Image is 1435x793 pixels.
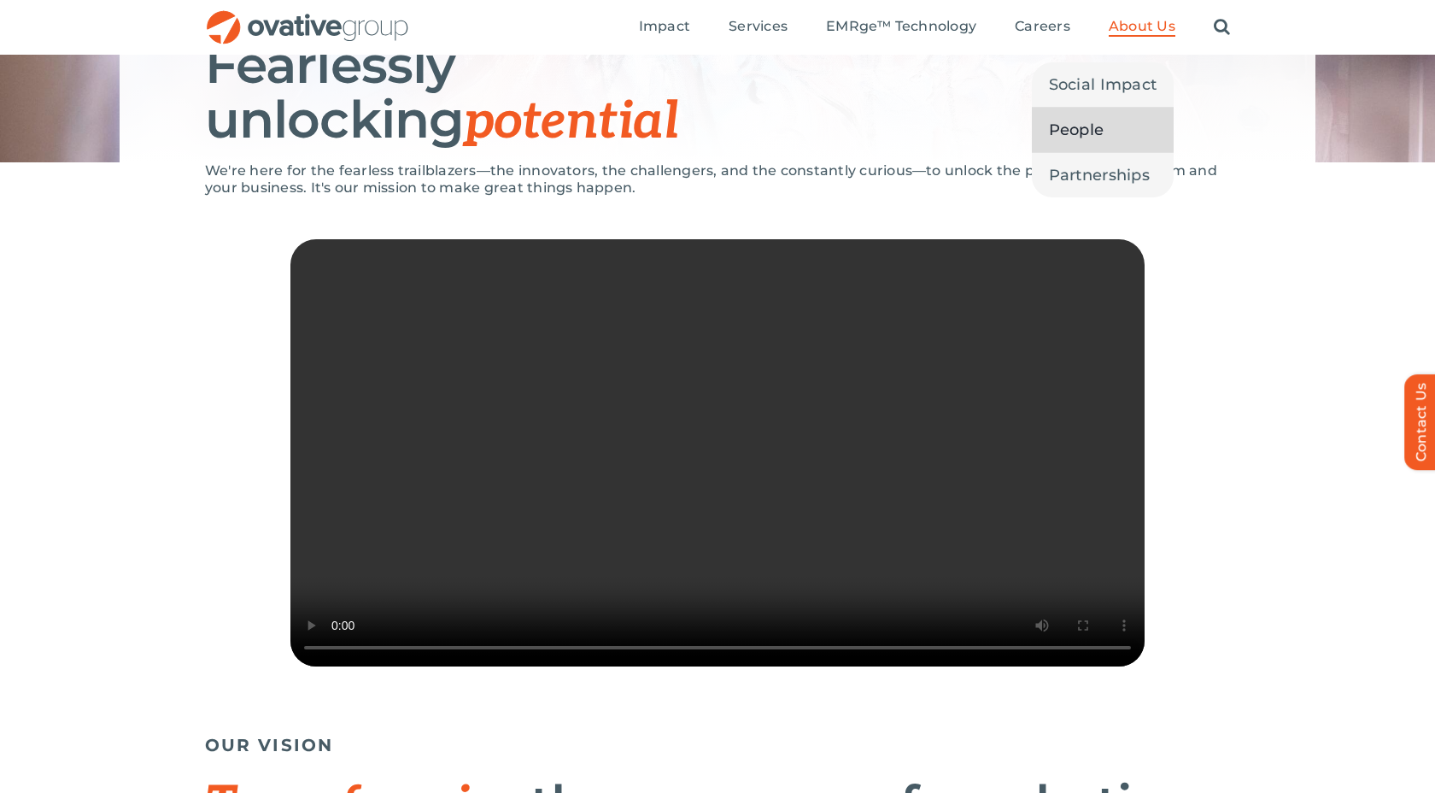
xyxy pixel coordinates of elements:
[729,18,788,37] a: Services
[464,91,678,153] span: potential
[826,18,976,37] a: EMRge™ Technology
[826,18,976,35] span: EMRge™ Technology
[639,18,690,37] a: Impact
[1109,18,1175,37] a: About Us
[290,239,1145,667] video: Sorry, your browser doesn't support embedded videos.
[639,18,690,35] span: Impact
[1049,163,1150,187] span: Partnerships
[1015,18,1070,35] span: Careers
[1032,153,1174,197] a: Partnerships
[1032,108,1174,152] a: People
[1214,18,1230,37] a: Search
[205,9,410,25] a: OG_Full_horizontal_RGB
[1049,118,1104,142] span: People
[1109,18,1175,35] span: About Us
[205,735,1230,755] h5: OUR VISION
[205,162,1230,197] p: We're here for the fearless trailblazers—the innovators, the challengers, and the constantly curi...
[205,38,1230,150] h1: Fearlessly unlocking
[1032,62,1174,107] a: Social Impact
[1049,73,1157,97] span: Social Impact
[1015,18,1070,37] a: Careers
[729,18,788,35] span: Services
